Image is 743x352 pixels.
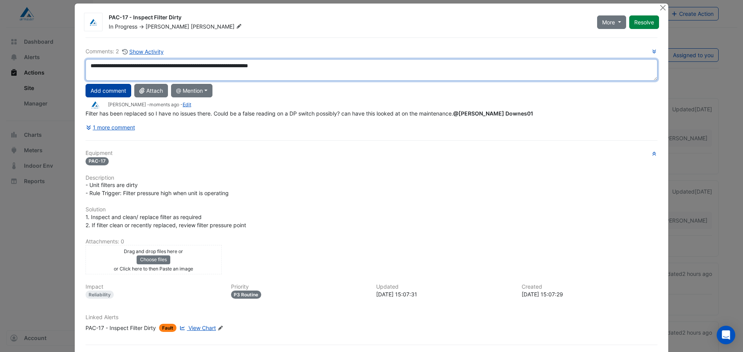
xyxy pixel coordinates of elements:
h6: Description [86,175,657,181]
span: 2025-10-01 16:58:37 [149,102,179,107]
img: Airmaster Australia [84,19,102,26]
h6: Created [522,284,658,290]
button: Close [659,3,667,12]
a: Edit [183,102,191,107]
button: Resolve [629,15,659,29]
div: Reliability [86,291,114,299]
div: PAC-17 - Inspect Filter Dirty [86,324,156,332]
span: 1. Inspect and clean/ replace filter as required 2. If filter clean or recently replaced, review ... [86,214,246,228]
span: View Chart [188,325,216,331]
button: Attach [134,84,168,97]
button: Add comment [86,84,131,97]
small: Drag and drop files here or [124,248,183,254]
span: Fault [159,324,176,332]
span: In Progress [109,23,137,30]
span: - Unit filters are dirty - Rule Trigger: Filter pressure high when unit is operating [86,182,229,196]
button: More [597,15,626,29]
span: Filter has been replaced so I have no issues there. Could be a false reading on a DP switch possi... [86,110,535,117]
h6: Solution [86,206,657,213]
h6: Updated [376,284,512,290]
span: [PERSON_NAME] [146,23,189,30]
span: PAC-17 [86,157,109,165]
button: Choose files [137,255,170,264]
a: View Chart [178,324,216,332]
span: -> [139,23,144,30]
div: Comments: 2 [86,47,164,56]
h6: Attachments: 0 [86,238,657,245]
small: or Click here to then Paste an image [114,266,193,272]
fa-icon: Edit Linked Alerts [217,325,223,331]
h6: Linked Alerts [86,314,657,321]
h6: Equipment [86,150,657,156]
div: P3 Routine [231,291,262,299]
span: bdownes01@qic.com [QIC] [453,110,533,117]
img: Airmaster Australia [86,101,105,109]
button: Show Activity [122,47,164,56]
span: [PERSON_NAME] [191,23,243,31]
h6: Impact [86,284,222,290]
div: [DATE] 15:07:31 [376,290,512,298]
div: PAC-17 - Inspect Filter Dirty [109,14,588,23]
span: More [602,18,615,26]
div: [DATE] 15:07:29 [522,290,658,298]
button: @ Mention [171,84,212,97]
small: [PERSON_NAME] - - [108,101,191,108]
div: Open Intercom Messenger [717,326,735,344]
h6: Priority [231,284,367,290]
button: 1 more comment [86,121,135,134]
